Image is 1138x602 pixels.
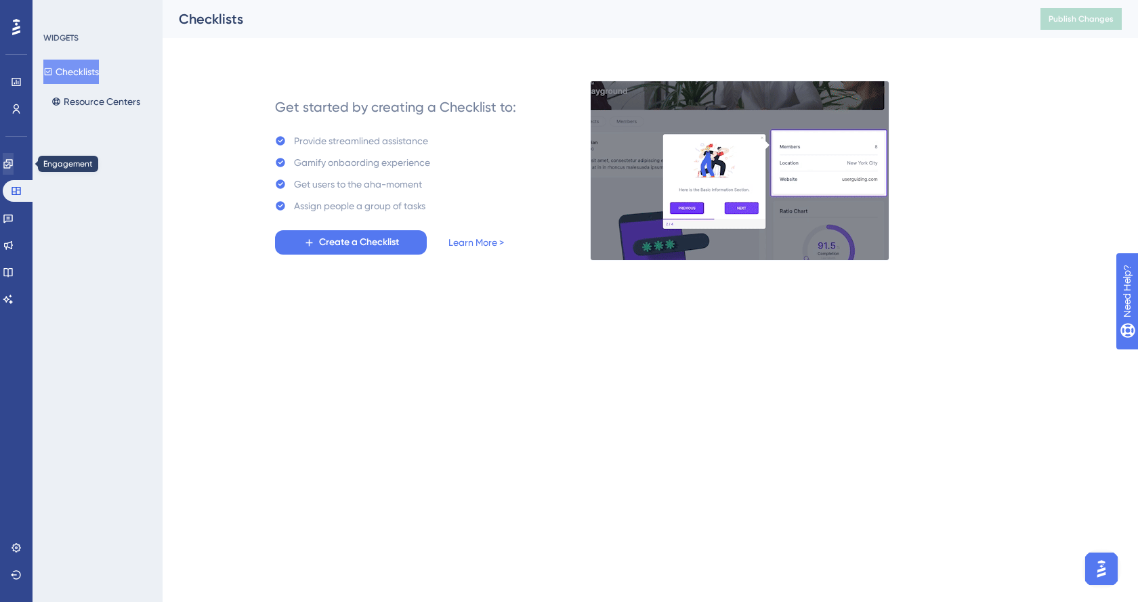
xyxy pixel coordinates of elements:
[1040,8,1122,30] button: Publish Changes
[319,234,399,251] span: Create a Checklist
[1049,14,1114,24] span: Publish Changes
[294,133,428,149] div: Provide streamlined assistance
[294,154,430,171] div: Gamify onbaording experience
[43,33,79,43] div: WIDGETS
[275,98,516,116] div: Get started by creating a Checklist to:
[590,81,889,261] img: e28e67207451d1beac2d0b01ddd05b56.gif
[294,176,422,192] div: Get users to the aha-moment
[275,230,427,255] button: Create a Checklist
[32,3,85,20] span: Need Help?
[294,198,425,214] div: Assign people a group of tasks
[179,9,1007,28] div: Checklists
[43,60,99,84] button: Checklists
[43,89,148,114] button: Resource Centers
[448,234,504,251] a: Learn More >
[1081,549,1122,589] iframe: UserGuiding AI Assistant Launcher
